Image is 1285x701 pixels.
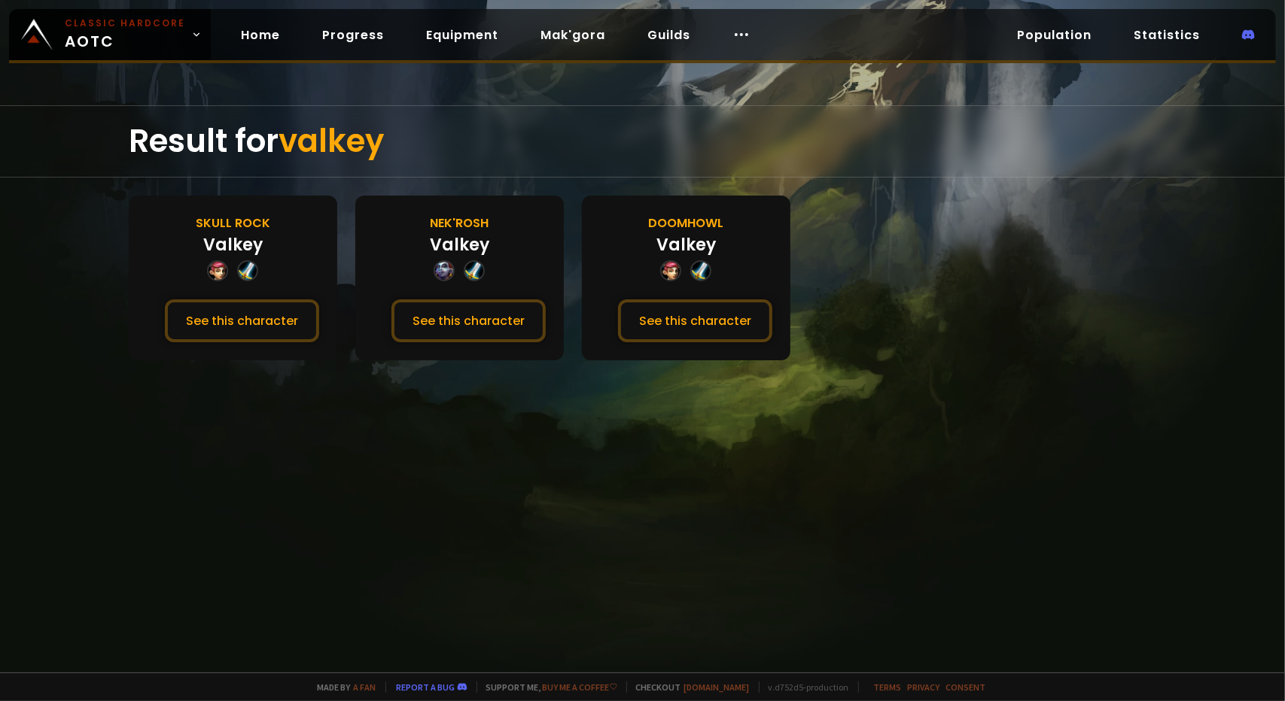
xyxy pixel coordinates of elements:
[759,681,849,693] span: v. d752d5 - production
[477,681,617,693] span: Support me,
[618,299,772,342] button: See this character
[354,681,376,693] a: a fan
[229,20,292,50] a: Home
[684,681,750,693] a: [DOMAIN_NAME]
[391,299,546,342] button: See this character
[648,214,723,232] div: Doomhowl
[203,232,263,257] div: Valkey
[635,20,702,50] a: Guilds
[165,299,319,342] button: See this character
[309,681,376,693] span: Made by
[874,681,902,693] a: Terms
[310,20,396,50] a: Progress
[65,17,185,53] span: AOTC
[414,20,510,50] a: Equipment
[946,681,986,693] a: Consent
[626,681,750,693] span: Checkout
[129,106,1157,177] div: Result for
[908,681,940,693] a: Privacy
[543,681,617,693] a: Buy me a coffee
[656,232,716,257] div: Valkey
[1005,20,1104,50] a: Population
[430,214,489,232] div: Nek'Rosh
[196,214,270,232] div: Skull Rock
[528,20,617,50] a: Mak'gora
[65,17,185,30] small: Classic Hardcore
[9,9,211,60] a: Classic HardcoreAOTC
[279,119,384,163] span: valkey
[1122,20,1212,50] a: Statistics
[430,232,489,257] div: Valkey
[397,681,455,693] a: Report a bug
